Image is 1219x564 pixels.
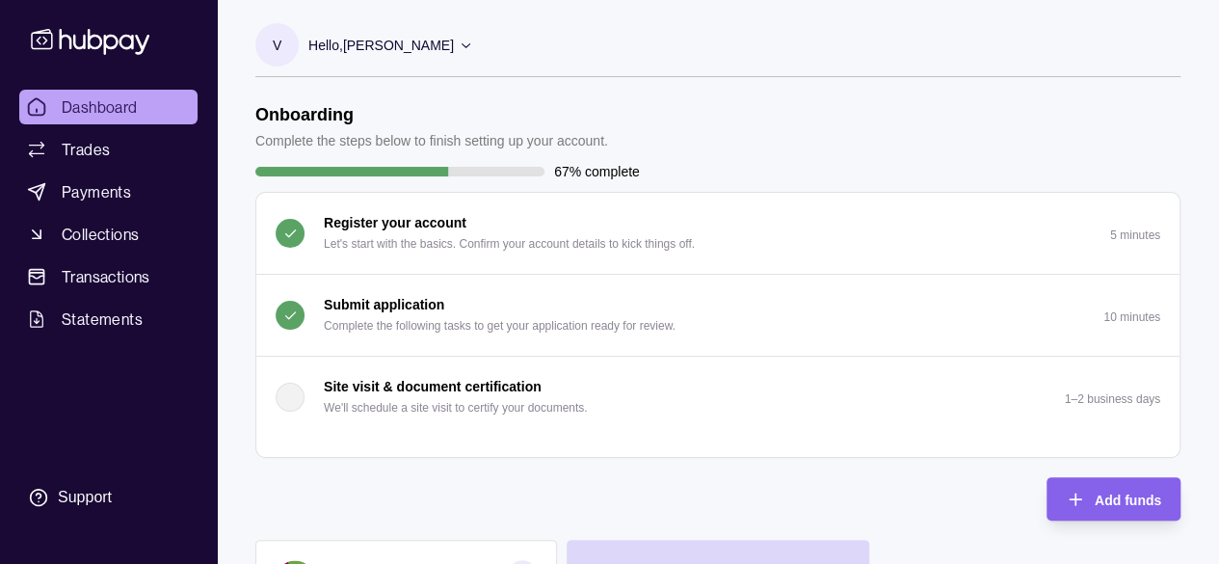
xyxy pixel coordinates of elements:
a: Dashboard [19,90,198,124]
h1: Onboarding [255,104,608,125]
a: Trades [19,132,198,167]
a: Payments [19,175,198,209]
p: 10 minutes [1103,310,1160,324]
div: Support [58,487,112,508]
p: Hello, [PERSON_NAME] [308,35,454,56]
a: Statements [19,302,198,336]
p: We'll schedule a site visit to certify your documents. [324,397,588,418]
span: Transactions [62,265,150,288]
p: Submit application [324,294,444,315]
button: Site visit & document certification We'll schedule a site visit to certify your documents.1–2 bus... [256,357,1179,438]
a: Transactions [19,259,198,294]
p: Complete the steps below to finish setting up your account. [255,130,608,151]
p: V [273,35,281,56]
button: Submit application Complete the following tasks to get your application ready for review.10 minutes [256,275,1179,356]
a: Support [19,477,198,518]
p: Register your account [324,212,466,233]
div: Site visit & document certification We'll schedule a site visit to certify your documents.1–2 bus... [256,438,1179,457]
p: 1–2 business days [1065,392,1160,406]
span: Collections [62,223,139,246]
span: Dashboard [62,95,138,119]
p: Complete the following tasks to get your application ready for review. [324,315,676,336]
span: Statements [62,308,143,331]
p: 67% complete [554,161,640,182]
span: Trades [62,138,110,161]
p: Site visit & document certification [324,376,542,397]
button: Add funds [1047,477,1180,521]
p: Let's start with the basics. Confirm your account details to kick things off. [324,233,695,255]
span: Payments [62,180,131,203]
p: 5 minutes [1110,228,1160,242]
a: Collections [19,217,198,252]
button: Register your account Let's start with the basics. Confirm your account details to kick things of... [256,193,1179,274]
span: Add funds [1095,493,1161,508]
